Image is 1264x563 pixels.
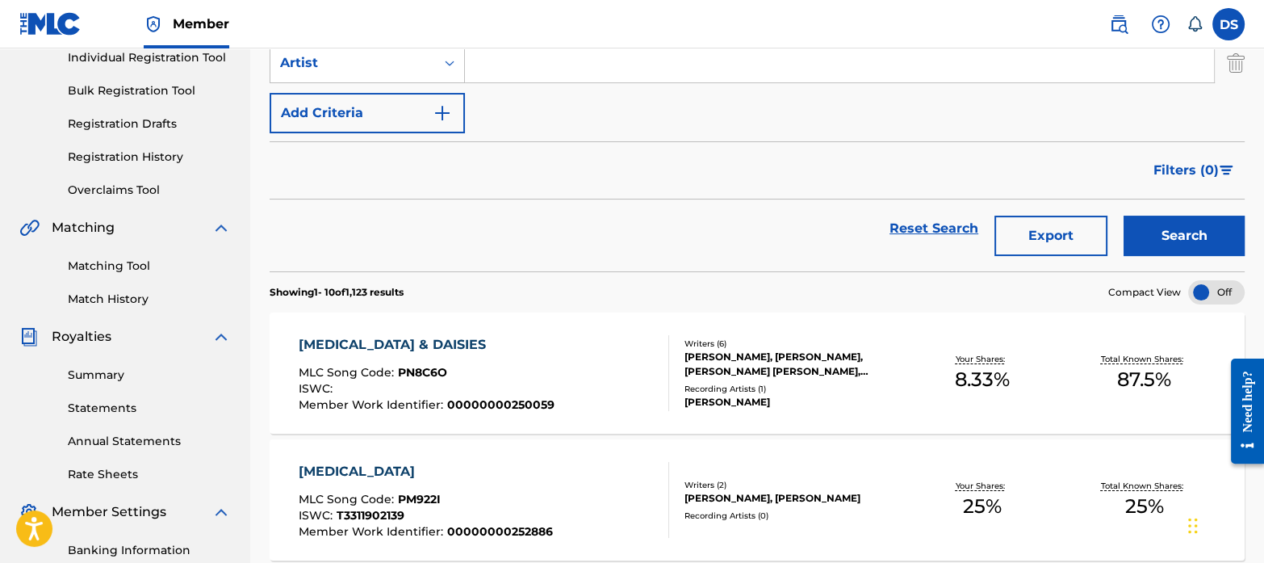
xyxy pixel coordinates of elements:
[270,439,1245,561] a: [MEDICAL_DATA]MLC Song Code:PM922IISWC:T3311902139Member Work Identifier:00000000252886Writers (2...
[173,15,229,33] span: Member
[68,149,231,166] a: Registration History
[68,82,231,99] a: Bulk Registration Tool
[994,216,1107,256] button: Export
[68,400,231,417] a: Statements
[1101,480,1187,492] p: Total Known Shares:
[270,285,404,300] p: Showing 1 - 10 of 1,123 results
[270,93,465,133] button: Add Criteria
[684,491,901,506] div: [PERSON_NAME], [PERSON_NAME]
[1153,161,1219,180] span: Filters ( 0 )
[1145,8,1177,40] div: Help
[1144,150,1245,191] button: Filters (0)
[19,327,39,347] img: Royalties
[1109,15,1128,34] img: search
[433,103,452,123] img: 9d2ae6d4665cec9f34b9.svg
[955,365,1010,394] span: 8.33 %
[963,492,1002,521] span: 25 %
[68,367,231,384] a: Summary
[144,15,163,34] img: Top Rightsholder
[684,350,901,379] div: [PERSON_NAME], [PERSON_NAME], [PERSON_NAME] [PERSON_NAME], [PERSON_NAME], [PERSON_NAME], [PERSON_...
[299,462,553,481] div: [MEDICAL_DATA]
[299,524,447,539] span: Member Work Identifier :
[684,510,901,522] div: Recording Artists ( 0 )
[299,397,447,412] span: Member Work Identifier :
[684,395,901,410] div: [PERSON_NAME]
[211,218,231,237] img: expand
[956,480,1009,492] p: Your Shares:
[1103,8,1135,40] a: Public Search
[19,502,39,522] img: Member Settings
[1227,43,1245,83] img: Delete Criterion
[68,466,231,483] a: Rate Sheets
[270,313,1245,434] a: [MEDICAL_DATA] & DAISIESMLC Song Code:PN8C6OISWC:Member Work Identifier:00000000250059Writers (6)...
[1183,485,1264,563] iframe: Chat Widget
[68,49,231,66] a: Individual Registration Tool
[684,338,901,350] div: Writers ( 6 )
[280,53,425,73] div: Artist
[1108,285,1181,300] span: Compact View
[52,502,166,522] span: Member Settings
[956,353,1009,365] p: Your Shares:
[1188,502,1198,550] div: Drag
[19,12,82,36] img: MLC Logo
[68,291,231,308] a: Match History
[68,433,231,450] a: Annual Statements
[1219,346,1264,476] iframe: Resource Center
[337,508,404,523] span: T3311902139
[1124,216,1245,256] button: Search
[447,524,553,539] span: 00000000252886
[299,335,555,355] div: [MEDICAL_DATA] & DAISIES
[211,502,231,522] img: expand
[398,365,447,380] span: PN8C6O
[68,542,231,559] a: Banking Information
[211,327,231,347] img: expand
[1101,353,1187,365] p: Total Known Shares:
[68,258,231,275] a: Matching Tool
[398,492,441,506] span: PM922I
[299,381,337,396] span: ISWC :
[684,479,901,491] div: Writers ( 2 )
[1212,8,1245,40] div: User Menu
[299,508,337,523] span: ISWC :
[684,383,901,395] div: Recording Artists ( 1 )
[447,397,555,412] span: 00000000250059
[1151,15,1170,34] img: help
[19,218,40,237] img: Matching
[299,365,398,380] span: MLC Song Code :
[1220,166,1233,175] img: filter
[52,327,111,347] span: Royalties
[881,211,986,246] a: Reset Search
[68,116,231,132] a: Registration Drafts
[52,218,115,237] span: Matching
[1117,365,1171,394] span: 87.5 %
[299,492,398,506] span: MLC Song Code :
[68,182,231,199] a: Overclaims Tool
[1187,16,1203,32] div: Notifications
[1124,492,1163,521] span: 25 %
